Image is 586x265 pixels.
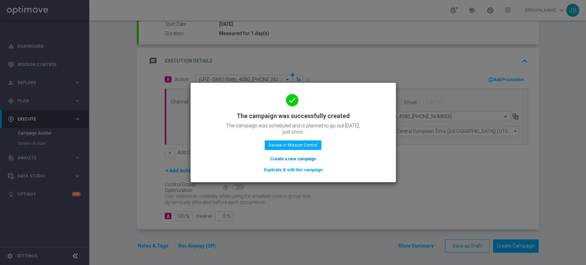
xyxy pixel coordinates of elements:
[263,166,323,174] button: Duplicate & edit this campaign
[269,155,317,163] button: Create a new campaign
[265,140,321,150] button: Review in Mission Control
[237,112,350,120] h2: The campaign was successfully created
[225,123,362,135] p: The campaign was scheduled and is planned to go out [DATE], just once.
[286,94,298,106] i: done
